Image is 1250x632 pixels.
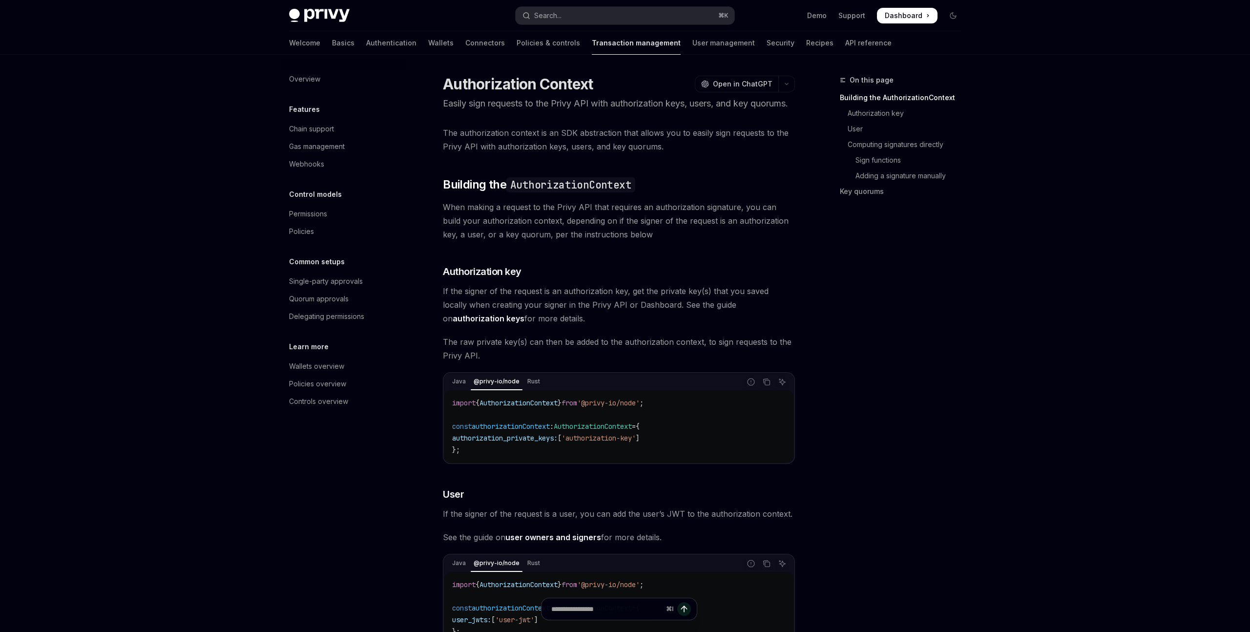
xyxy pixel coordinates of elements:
span: If the signer of the request is a user, you can add the user’s JWT to the authorization context. [443,507,795,521]
span: AuthorizationContext [479,580,558,589]
span: } [558,399,562,407]
div: Controls overview [289,396,348,407]
span: { [636,422,640,431]
span: User [443,487,464,501]
span: import [452,399,476,407]
a: Basics [332,31,354,55]
span: authorizationContext [472,422,550,431]
button: Ask AI [776,557,789,570]
span: const [452,422,472,431]
h1: Authorization Context [443,75,593,93]
a: Demo [807,11,827,21]
div: Webhooks [289,158,324,170]
div: Permissions [289,208,327,220]
span: See the guide on for more details. [443,530,795,544]
a: Controls overview [281,393,406,410]
div: Chain support [289,123,334,135]
a: Authentication [366,31,417,55]
span: '@privy-io/node' [577,399,640,407]
a: Permissions [281,205,406,223]
h5: Learn more [289,341,329,353]
div: Java [449,557,469,569]
span: from [562,580,577,589]
a: User [840,121,969,137]
button: Toggle dark mode [945,8,961,23]
a: Gas management [281,138,406,155]
div: Wallets overview [289,360,344,372]
span: When making a request to the Privy API that requires an authorization signature, you can build yo... [443,200,795,241]
a: Policies & controls [517,31,580,55]
a: authorization keys [453,314,524,324]
a: Webhooks [281,155,406,173]
a: User management [692,31,755,55]
span: ; [640,399,644,407]
span: Dashboard [885,11,922,21]
span: [ [558,434,562,442]
a: Building the AuthorizationContext [840,90,969,105]
div: Search... [534,10,562,21]
h5: Control models [289,189,342,200]
span: = [632,422,636,431]
a: Computing signatures directly [840,137,969,152]
span: authorization_private_keys: [452,434,558,442]
a: API reference [845,31,892,55]
span: Building the [443,177,635,192]
span: AuthorizationContext [479,399,558,407]
span: { [476,399,479,407]
a: Security [767,31,794,55]
h5: Common setups [289,256,345,268]
button: Report incorrect code [745,557,757,570]
span: from [562,399,577,407]
span: 'authorization-key' [562,434,636,442]
div: Overview [289,73,320,85]
div: Gas management [289,141,345,152]
a: Quorum approvals [281,290,406,308]
span: '@privy-io/node' [577,580,640,589]
span: Open in ChatGPT [713,79,772,89]
button: Copy the contents from the code block [760,557,773,570]
button: Report incorrect code [745,376,757,388]
a: Delegating permissions [281,308,406,325]
span: ; [640,580,644,589]
span: import [452,580,476,589]
span: AuthorizationContext [554,422,632,431]
span: } [558,580,562,589]
div: Delegating permissions [289,311,364,322]
a: Adding a signature manually [840,168,969,184]
span: ] [636,434,640,442]
span: The authorization context is an SDK abstraction that allows you to easily sign requests to the Pr... [443,126,795,153]
input: Ask a question... [551,598,662,620]
code: AuthorizationContext [506,177,635,192]
a: Wallets overview [281,358,406,375]
a: Overview [281,70,406,88]
a: Policies [281,223,406,240]
button: Open search [516,7,734,24]
div: Rust [524,376,543,387]
span: The raw private key(s) can then be added to the authorization context, to sign requests to the Pr... [443,335,795,362]
h5: Features [289,104,320,115]
a: Single-party approvals [281,273,406,290]
span: Authorization key [443,265,521,278]
a: Recipes [806,31,833,55]
span: { [476,580,479,589]
div: Single-party approvals [289,275,363,287]
span: : [550,422,554,431]
span: }; [452,445,460,454]
span: On this page [850,74,894,86]
span: If the signer of the request is an authorization key, get the private key(s) that you saved local... [443,284,795,325]
a: Welcome [289,31,320,55]
a: Sign functions [840,152,969,168]
div: @privy-io/node [471,376,522,387]
div: Policies overview [289,378,346,390]
img: dark logo [289,9,350,22]
p: Easily sign requests to the Privy API with authorization keys, users, and key quorums. [443,97,795,110]
a: Key quorums [840,184,969,199]
a: Transaction management [592,31,681,55]
div: Quorum approvals [289,293,349,305]
div: Java [449,376,469,387]
button: Ask AI [776,376,789,388]
a: Support [838,11,865,21]
div: @privy-io/node [471,557,522,569]
div: Policies [289,226,314,237]
button: Copy the contents from the code block [760,376,773,388]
